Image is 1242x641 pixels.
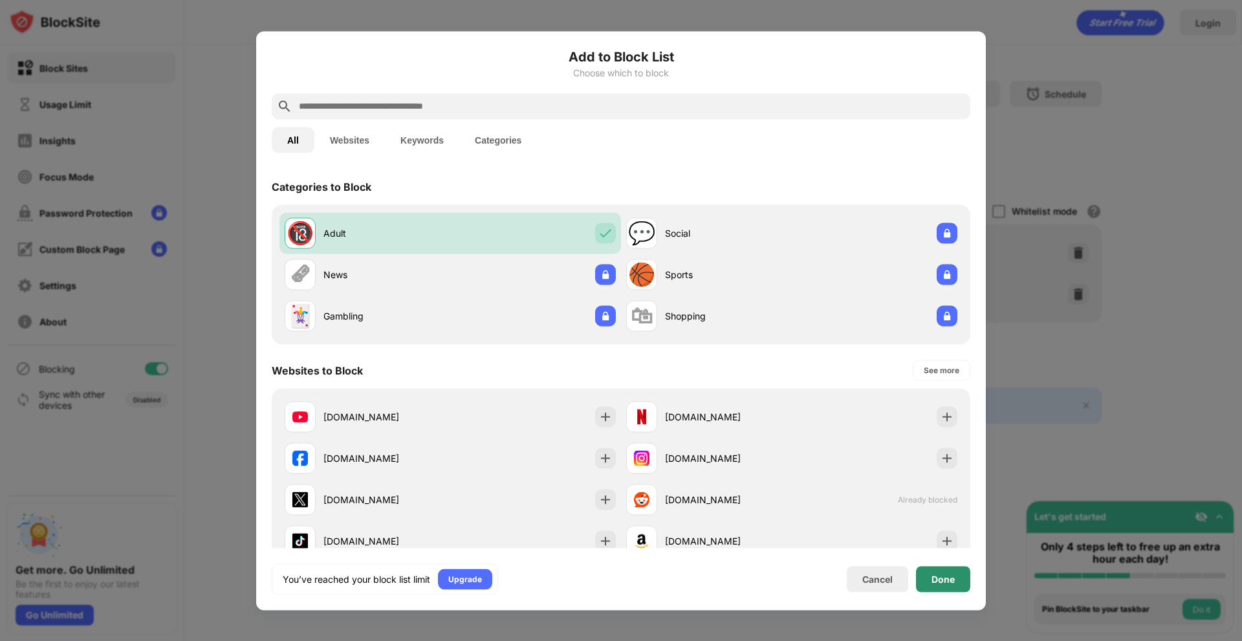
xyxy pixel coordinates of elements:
[314,127,385,153] button: Websites
[634,450,649,466] img: favicons
[292,492,308,507] img: favicons
[665,226,792,240] div: Social
[448,572,482,585] div: Upgrade
[898,495,957,505] span: Already blocked
[924,364,959,376] div: See more
[628,261,655,288] div: 🏀
[292,533,308,549] img: favicons
[323,226,450,240] div: Adult
[665,451,792,465] div: [DOMAIN_NAME]
[277,98,292,114] img: search.svg
[931,574,955,584] div: Done
[665,268,792,281] div: Sports
[323,451,450,465] div: [DOMAIN_NAME]
[631,303,653,329] div: 🛍
[323,534,450,548] div: [DOMAIN_NAME]
[323,493,450,506] div: [DOMAIN_NAME]
[628,220,655,246] div: 💬
[272,67,970,78] div: Choose which to block
[289,261,311,288] div: 🗞
[665,309,792,323] div: Shopping
[459,127,537,153] button: Categories
[292,409,308,424] img: favicons
[292,450,308,466] img: favicons
[272,364,363,376] div: Websites to Block
[665,410,792,424] div: [DOMAIN_NAME]
[272,47,970,66] h6: Add to Block List
[665,534,792,548] div: [DOMAIN_NAME]
[385,127,459,153] button: Keywords
[323,309,450,323] div: Gambling
[634,533,649,549] img: favicons
[287,303,314,329] div: 🃏
[272,127,314,153] button: All
[634,492,649,507] img: favicons
[665,493,792,506] div: [DOMAIN_NAME]
[634,409,649,424] img: favicons
[287,220,314,246] div: 🔞
[323,410,450,424] div: [DOMAIN_NAME]
[283,572,430,585] div: You’ve reached your block list limit
[323,268,450,281] div: News
[862,574,893,585] div: Cancel
[272,180,371,193] div: Categories to Block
